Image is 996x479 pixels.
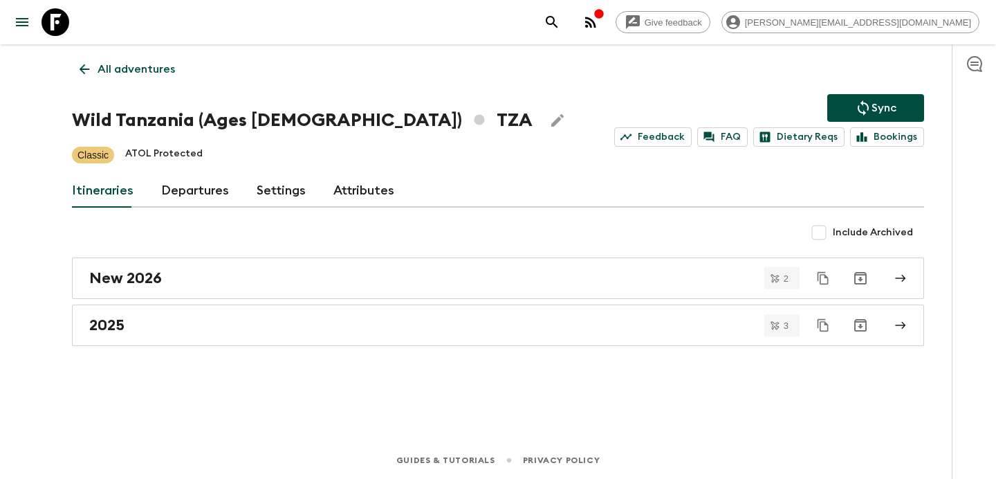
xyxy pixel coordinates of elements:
[125,147,203,163] p: ATOL Protected
[89,316,124,334] h2: 2025
[89,269,162,287] h2: New 2026
[538,8,566,36] button: search adventures
[161,174,229,208] a: Departures
[333,174,394,208] a: Attributes
[833,226,913,239] span: Include Archived
[697,127,748,147] a: FAQ
[523,453,600,468] a: Privacy Policy
[72,55,183,83] a: All adventures
[871,100,896,116] p: Sync
[8,8,36,36] button: menu
[753,127,845,147] a: Dietary Reqs
[811,266,836,291] button: Duplicate
[614,127,692,147] a: Feedback
[396,453,495,468] a: Guides & Tutorials
[72,305,924,346] a: 2025
[98,61,175,78] p: All adventures
[850,127,924,147] a: Bookings
[257,174,306,208] a: Settings
[72,257,924,299] a: New 2026
[847,311,874,339] button: Archive
[775,274,797,283] span: 2
[544,107,571,134] button: Edit Adventure Title
[827,94,924,122] button: Sync adventure departures to the booking engine
[775,321,797,330] span: 3
[847,264,874,292] button: Archive
[637,17,710,28] span: Give feedback
[811,313,836,338] button: Duplicate
[616,11,710,33] a: Give feedback
[77,148,109,162] p: Classic
[72,174,133,208] a: Itineraries
[737,17,979,28] span: [PERSON_NAME][EMAIL_ADDRESS][DOMAIN_NAME]
[721,11,979,33] div: [PERSON_NAME][EMAIL_ADDRESS][DOMAIN_NAME]
[72,107,533,134] h1: Wild Tanzania (Ages [DEMOGRAPHIC_DATA]) TZA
